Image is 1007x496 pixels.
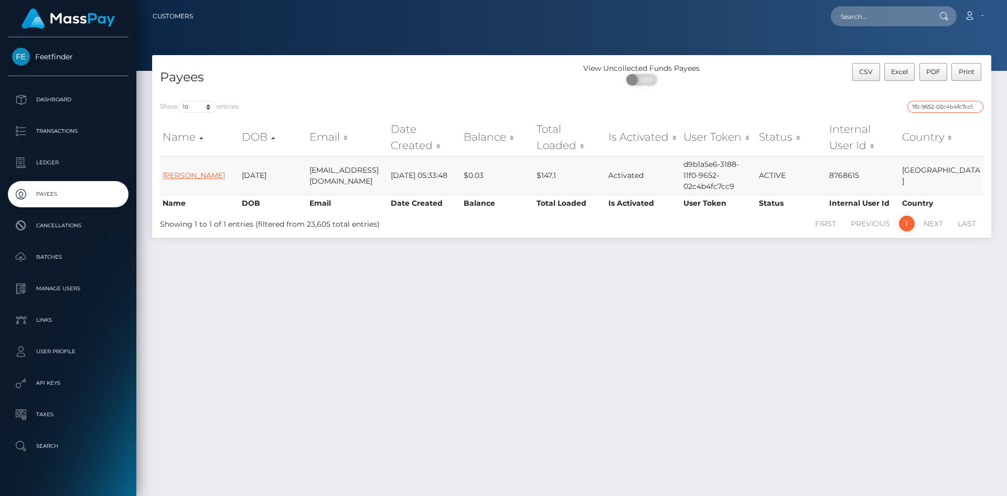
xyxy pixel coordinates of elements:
span: OFF [632,74,658,86]
button: Excel [884,63,915,81]
th: Internal User Id [827,195,899,212]
th: Is Activated: activate to sort column ascending [606,119,681,156]
th: Name: activate to sort column ascending [160,119,239,156]
td: ACTIVE [756,156,827,195]
th: Email [307,195,388,212]
td: $0.03 [461,156,534,195]
select: Showentries [178,101,217,113]
td: d9b1a5e6-3188-11f0-9652-02c4b4fc7cc9 [681,156,756,195]
div: Showing 1 to 1 of 1 entries (filtered from 23,605 total entries) [160,215,494,230]
p: Cancellations [12,218,124,234]
a: Taxes [8,402,128,428]
p: Payees [12,186,124,202]
p: Transactions [12,123,124,139]
th: Date Created [388,195,461,212]
a: API Keys [8,370,128,396]
p: Manage Users [12,281,124,297]
td: 8768615 [827,156,899,195]
p: Search [12,438,124,454]
a: Customers [153,5,193,27]
input: Search... [831,6,929,26]
a: 1 [899,216,915,231]
span: Excel [891,68,908,76]
th: Status [756,195,827,212]
span: Print [959,68,974,76]
th: Email: activate to sort column ascending [307,119,388,156]
a: Cancellations [8,213,128,239]
p: Links [12,312,124,328]
td: $147.1 [534,156,606,195]
th: DOB: activate to sort column descending [239,119,307,156]
a: Links [8,307,128,333]
a: Payees [8,181,128,207]
p: User Profile [12,344,124,360]
button: CSV [852,63,880,81]
td: Activated [606,156,681,195]
td: [EMAIL_ADDRESS][DOMAIN_NAME] [307,156,388,195]
p: Taxes [12,407,124,423]
th: Total Loaded: activate to sort column ascending [534,119,606,156]
th: Country [899,195,983,212]
th: Date Created: activate to sort column ascending [388,119,461,156]
span: Feetfinder [8,52,128,61]
span: CSV [859,68,873,76]
td: [GEOGRAPHIC_DATA] [899,156,983,195]
th: Status: activate to sort column ascending [756,119,827,156]
th: User Token [681,195,756,212]
td: [DATE] [239,156,307,195]
th: Name [160,195,239,212]
td: [DATE] 05:33:48 [388,156,461,195]
div: View Uncollected Funds Payees [572,63,712,74]
th: Balance [461,195,534,212]
a: Transactions [8,118,128,144]
th: Internal User Id: activate to sort column ascending [827,119,899,156]
img: Feetfinder [12,48,30,66]
a: Search [8,433,128,459]
label: Show entries [160,101,239,113]
th: Total Loaded [534,195,606,212]
th: DOB [239,195,307,212]
th: Balance: activate to sort column ascending [461,119,534,156]
p: API Keys [12,375,124,391]
img: MassPay Logo [22,8,115,29]
a: Batches [8,244,128,270]
th: Country: activate to sort column ascending [899,119,983,156]
a: Ledger [8,150,128,176]
h4: Payees [160,68,564,87]
p: Batches [12,249,124,265]
th: Is Activated [606,195,681,212]
a: [PERSON_NAME] [163,171,225,180]
button: Print [951,63,981,81]
p: Ledger [12,155,124,171]
p: Dashboard [12,92,124,108]
input: Search transactions [907,101,983,113]
span: PDF [926,68,940,76]
a: User Profile [8,339,128,365]
a: Manage Users [8,276,128,302]
button: PDF [919,63,948,81]
th: User Token: activate to sort column ascending [681,119,756,156]
a: Dashboard [8,87,128,113]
